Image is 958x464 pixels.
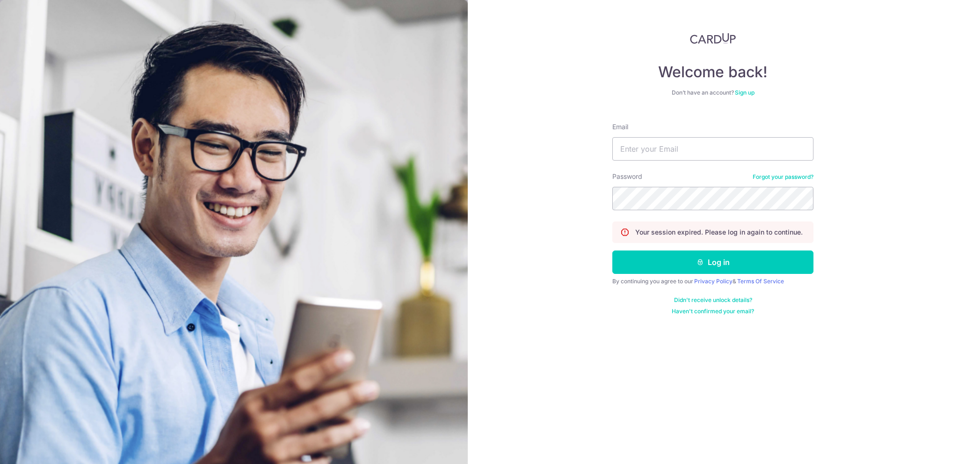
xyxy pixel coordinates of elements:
[612,250,813,274] button: Log in
[635,228,803,237] p: Your session expired. Please log in again to continue.
[672,308,754,315] a: Haven't confirmed your email?
[612,278,813,285] div: By continuing you agree to our &
[612,122,628,132] label: Email
[753,173,813,181] a: Forgot your password?
[737,278,784,285] a: Terms Of Service
[735,89,755,96] a: Sign up
[674,296,752,304] a: Didn't receive unlock details?
[690,33,736,44] img: CardUp Logo
[612,89,813,96] div: Don’t have an account?
[694,278,733,285] a: Privacy Policy
[612,137,813,161] input: Enter your Email
[612,63,813,81] h4: Welcome back!
[612,172,642,181] label: Password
